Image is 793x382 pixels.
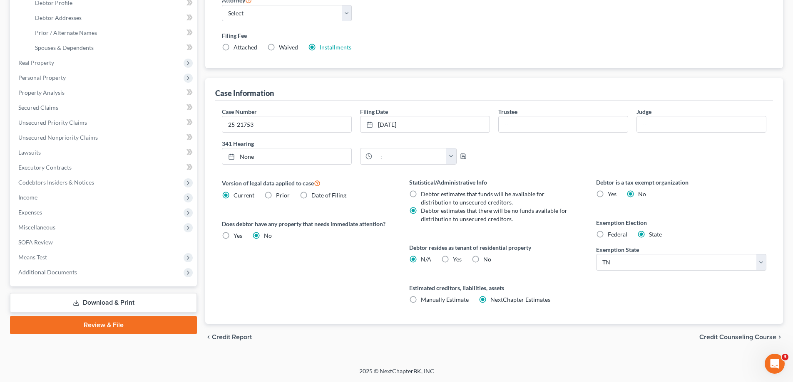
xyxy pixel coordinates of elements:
span: Income [18,194,37,201]
span: Expenses [18,209,42,216]
input: -- [637,116,766,132]
input: Enter case number... [222,116,351,132]
span: NextChapter Estimates [490,296,550,303]
span: Yes [608,190,617,197]
span: State [649,231,662,238]
span: Property Analysis [18,89,65,96]
a: Property Analysis [12,85,197,100]
span: Means Test [18,254,47,261]
label: Case Number [222,107,257,116]
a: None [222,148,351,164]
a: Download & Print [10,293,197,313]
div: Case Information [215,88,274,98]
a: Prior / Alternate Names [28,25,197,40]
label: Judge [636,107,651,116]
span: Secured Claims [18,104,58,111]
a: Executory Contracts [12,160,197,175]
a: Installments [320,44,351,51]
span: Yes [453,256,462,263]
label: Estimated creditors, liabilities, assets [409,283,579,292]
a: Spouses & Dependents [28,40,197,55]
span: Credit Report [212,334,252,340]
span: No [483,256,491,263]
label: Debtor is a tax exempt organization [596,178,766,187]
span: Yes [234,232,242,239]
a: [DATE] [360,116,490,132]
span: Manually Estimate [421,296,469,303]
span: Miscellaneous [18,224,55,231]
label: Statistical/Administrative Info [409,178,579,187]
a: Unsecured Nonpriority Claims [12,130,197,145]
label: Filing Date [360,107,388,116]
label: Exemption Election [596,218,766,227]
span: Unsecured Nonpriority Claims [18,134,98,141]
label: Debtor resides as tenant of residential property [409,243,579,252]
span: Credit Counseling Course [699,334,776,340]
span: Waived [279,44,298,51]
span: Current [234,192,254,199]
span: Lawsuits [18,149,41,156]
span: Additional Documents [18,269,77,276]
a: Unsecured Priority Claims [12,115,197,130]
span: No [638,190,646,197]
input: -- : -- [372,148,447,164]
a: Debtor Addresses [28,10,197,25]
label: 341 Hearing [218,139,494,148]
span: Executory Contracts [18,164,72,171]
a: Review & File [10,316,197,334]
span: Codebtors Insiders & Notices [18,179,94,186]
span: Attached [234,44,257,51]
label: Filing Fee [222,31,766,40]
i: chevron_right [776,334,783,340]
span: SOFA Review [18,239,53,246]
span: 3 [782,354,788,360]
span: Prior / Alternate Names [35,29,97,36]
button: Credit Counseling Course chevron_right [699,334,783,340]
span: Prior [276,192,290,199]
a: SOFA Review [12,235,197,250]
span: Federal [608,231,627,238]
label: Does debtor have any property that needs immediate attention? [222,219,392,228]
a: Lawsuits [12,145,197,160]
span: No [264,232,272,239]
div: 2025 © NextChapterBK, INC [159,367,634,382]
span: Unsecured Priority Claims [18,119,87,126]
label: Trustee [498,107,517,116]
a: Secured Claims [12,100,197,115]
span: N/A [421,256,431,263]
label: Version of legal data applied to case [222,178,392,188]
input: -- [499,116,628,132]
button: chevron_left Credit Report [205,334,252,340]
i: chevron_left [205,334,212,340]
label: Exemption State [596,245,639,254]
span: Personal Property [18,74,66,81]
span: Debtor estimates that funds will be available for distribution to unsecured creditors. [421,190,544,206]
span: Spouses & Dependents [35,44,94,51]
iframe: Intercom live chat [765,354,785,374]
span: Debtor estimates that there will be no funds available for distribution to unsecured creditors. [421,207,567,222]
span: Date of Filing [311,192,346,199]
span: Debtor Addresses [35,14,82,21]
span: Real Property [18,59,54,66]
